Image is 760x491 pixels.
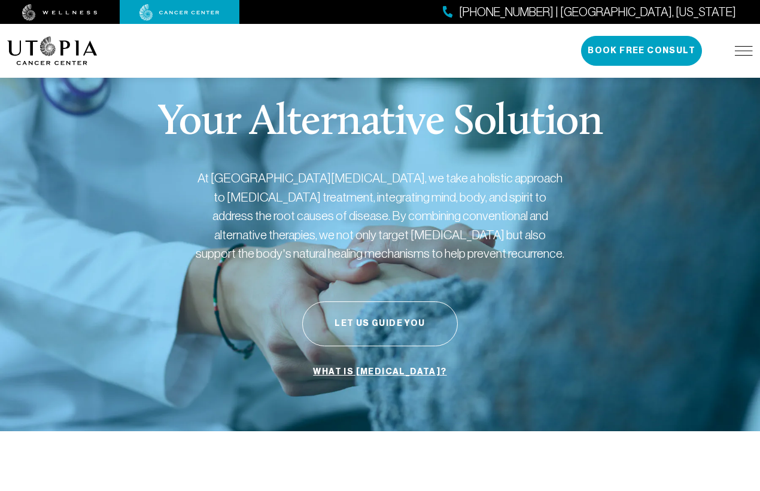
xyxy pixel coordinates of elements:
p: Your Alternative Solution [157,102,602,145]
p: At [GEOGRAPHIC_DATA][MEDICAL_DATA], we take a holistic approach to [MEDICAL_DATA] treatment, inte... [194,169,566,263]
button: Let Us Guide You [302,301,458,346]
img: logo [7,36,98,65]
a: [PHONE_NUMBER] | [GEOGRAPHIC_DATA], [US_STATE] [443,4,736,21]
img: cancer center [139,4,220,21]
img: wellness [22,4,98,21]
span: [PHONE_NUMBER] | [GEOGRAPHIC_DATA], [US_STATE] [459,4,736,21]
a: What is [MEDICAL_DATA]? [310,361,449,383]
img: icon-hamburger [735,46,753,56]
button: Book Free Consult [581,36,702,66]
